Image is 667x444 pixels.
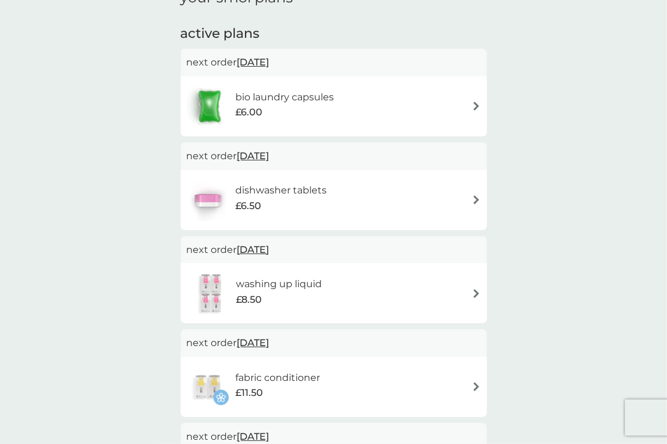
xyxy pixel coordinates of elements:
[472,102,481,111] img: arrow right
[235,90,334,105] h6: bio laundry capsules
[235,385,263,401] span: £11.50
[187,55,481,70] p: next order
[235,198,261,214] span: £6.50
[237,331,270,354] span: [DATE]
[187,272,236,314] img: washing up liquid
[187,85,232,127] img: bio laundry capsules
[235,183,327,198] h6: dishwasher tablets
[187,366,229,408] img: fabric conditioner
[236,276,322,292] h6: washing up liquid
[187,179,229,221] img: dishwasher tablets
[235,105,262,120] span: £6.00
[187,335,481,351] p: next order
[472,382,481,391] img: arrow right
[237,144,270,168] span: [DATE]
[187,148,481,164] p: next order
[187,242,481,258] p: next order
[181,25,487,43] h2: active plans
[236,292,262,308] span: £8.50
[237,238,270,261] span: [DATE]
[472,195,481,204] img: arrow right
[472,289,481,298] img: arrow right
[235,370,320,386] h6: fabric conditioner
[237,50,270,74] span: [DATE]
